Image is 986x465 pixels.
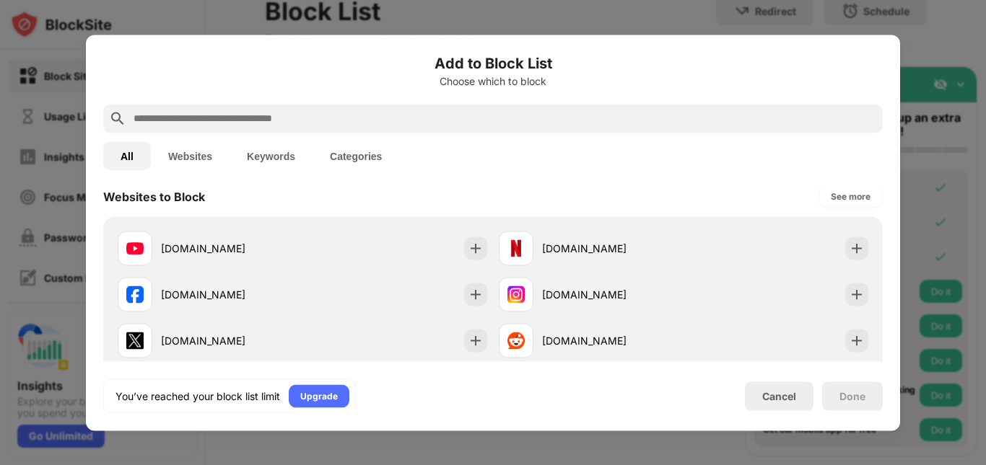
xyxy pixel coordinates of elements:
div: Cancel [762,390,796,402]
img: favicons [507,332,525,349]
button: All [103,141,151,170]
img: favicons [507,285,525,303]
div: [DOMAIN_NAME] [542,241,684,256]
img: favicons [126,285,144,303]
img: favicons [507,239,525,257]
div: Choose which to block [103,75,883,87]
div: Done [839,390,865,402]
div: [DOMAIN_NAME] [161,333,302,348]
div: Websites to Block [103,189,205,203]
img: favicons [126,332,144,349]
div: Upgrade [300,389,338,403]
button: Categories [313,141,399,170]
div: [DOMAIN_NAME] [161,241,302,256]
img: favicons [126,239,144,257]
button: Websites [151,141,230,170]
div: [DOMAIN_NAME] [542,333,684,348]
div: See more [831,189,871,203]
div: [DOMAIN_NAME] [161,287,302,302]
div: You’ve reached your block list limit [115,389,280,403]
img: search.svg [109,110,126,127]
button: Keywords [230,141,313,170]
div: [DOMAIN_NAME] [542,287,684,302]
h6: Add to Block List [103,52,883,74]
